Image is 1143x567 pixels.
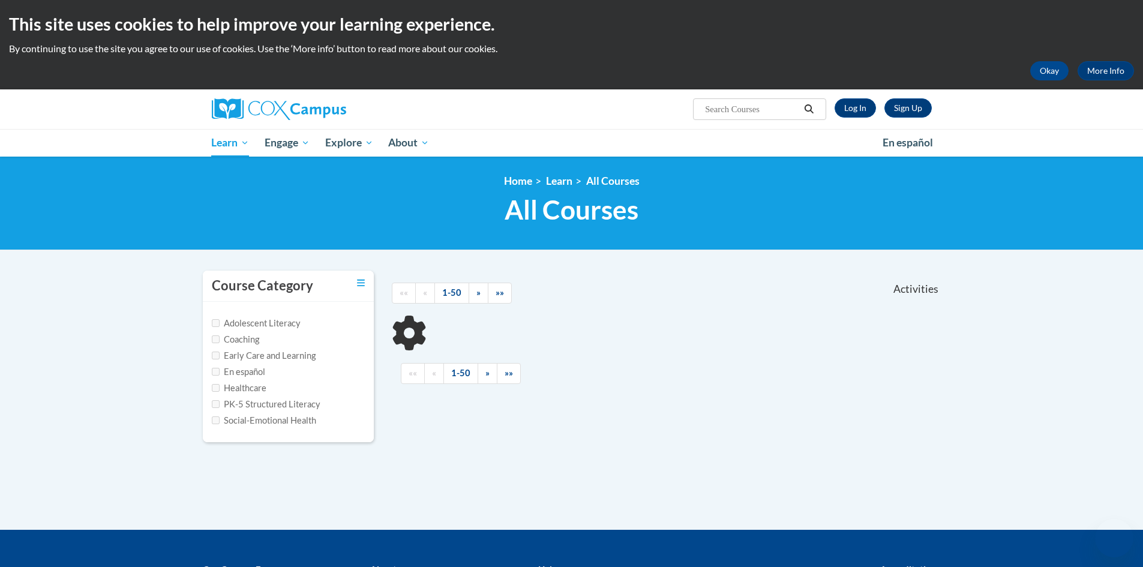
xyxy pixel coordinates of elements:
span: «« [400,287,408,298]
a: Register [884,98,932,118]
span: Activities [893,283,938,296]
a: End [497,363,521,384]
a: 1-50 [443,363,478,384]
input: Checkbox for Options [212,352,220,359]
span: « [432,368,436,378]
input: Search Courses [704,102,800,116]
input: Checkbox for Options [212,416,220,424]
a: More Info [1078,61,1134,80]
label: Healthcare [212,382,266,395]
a: Learn [546,175,572,187]
span: All Courses [505,194,638,226]
iframe: Button to launch messaging window [1095,519,1133,557]
a: Cox Campus [212,98,440,120]
p: By continuing to use the site you agree to our use of cookies. Use the ‘More info’ button to read... [9,42,1134,55]
span: » [485,368,490,378]
a: En español [875,130,941,155]
div: Main menu [194,129,950,157]
span: Engage [265,136,310,150]
a: Home [504,175,532,187]
a: All Courses [586,175,640,187]
input: Checkbox for Options [212,319,220,327]
a: About [380,129,437,157]
label: Social-Emotional Health [212,414,316,427]
span: »» [505,368,513,378]
label: En español [212,365,265,379]
h2: This site uses cookies to help improve your learning experience. [9,12,1134,36]
input: Checkbox for Options [212,400,220,408]
span: «« [409,368,417,378]
span: En español [883,136,933,149]
a: Log In [835,98,876,118]
a: End [488,283,512,304]
input: Checkbox for Options [212,335,220,343]
a: Previous [424,363,444,384]
a: Learn [204,129,257,157]
label: Adolescent Literacy [212,317,301,330]
button: Search [800,102,818,116]
a: Previous [415,283,435,304]
label: Early Care and Learning [212,349,316,362]
a: 1-50 [434,283,469,304]
h3: Course Category [212,277,313,295]
span: Learn [211,136,249,150]
a: Begining [392,283,416,304]
a: Next [478,363,497,384]
span: Explore [325,136,373,150]
label: Coaching [212,333,259,346]
a: Explore [317,129,381,157]
img: Cox Campus [212,98,346,120]
a: Next [469,283,488,304]
a: Toggle collapse [357,277,365,290]
span: »» [496,287,504,298]
input: Checkbox for Options [212,384,220,392]
button: Okay [1030,61,1069,80]
a: Begining [401,363,425,384]
span: « [423,287,427,298]
label: PK-5 Structured Literacy [212,398,320,411]
span: About [388,136,429,150]
input: Checkbox for Options [212,368,220,376]
a: Engage [257,129,317,157]
span: » [476,287,481,298]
